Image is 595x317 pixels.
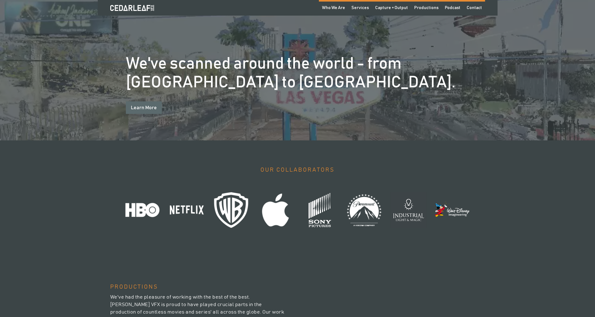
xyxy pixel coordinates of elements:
[110,284,485,290] div: Productions
[260,165,335,175] h3: Our Collaborators
[467,5,482,11] div: Contact
[322,5,345,11] div: Who We Are
[445,5,460,11] div: Podcast
[375,5,408,11] div: Capture + Output
[126,101,162,114] a: Learn More
[414,5,439,11] div: Productions
[126,55,469,92] h1: We've scanned around the world - from [GEOGRAPHIC_DATA] to [GEOGRAPHIC_DATA].
[351,5,369,11] div: Services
